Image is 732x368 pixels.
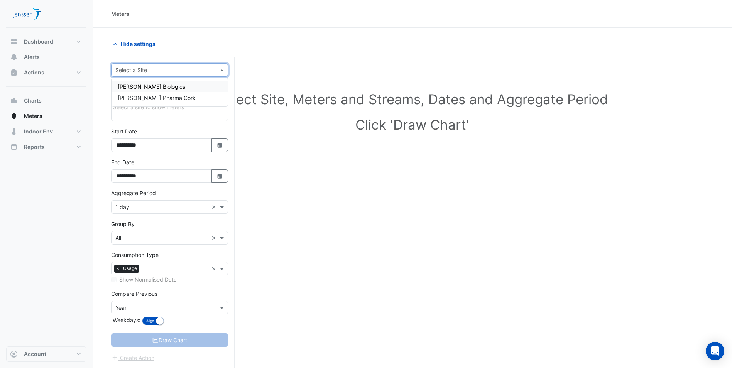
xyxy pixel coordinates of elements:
[211,203,218,211] span: Clear
[121,40,156,48] span: Hide settings
[24,53,40,61] span: Alerts
[10,112,18,120] app-icon: Meters
[24,38,53,46] span: Dashboard
[10,143,18,151] app-icon: Reports
[6,108,86,124] button: Meters
[24,350,46,358] span: Account
[111,10,130,18] div: Meters
[123,91,701,107] h1: Select Site, Meters and Streams, Dates and Aggregate Period
[24,69,44,76] span: Actions
[118,95,196,101] span: [PERSON_NAME] Pharma Cork
[119,275,177,284] label: Show Normalised Data
[114,265,121,272] span: ×
[6,34,86,49] button: Dashboard
[6,93,86,108] button: Charts
[10,53,18,61] app-icon: Alerts
[111,189,156,197] label: Aggregate Period
[24,128,53,135] span: Indoor Env
[111,37,161,51] button: Hide settings
[6,49,86,65] button: Alerts
[118,83,185,90] span: [PERSON_NAME] Biologics
[111,220,135,228] label: Group By
[111,275,228,284] div: Select meters or streams to enable normalisation
[111,251,159,259] label: Consumption Type
[111,158,134,166] label: End Date
[112,78,228,106] div: Options List
[10,38,18,46] app-icon: Dashboard
[24,143,45,151] span: Reports
[10,128,18,135] app-icon: Indoor Env
[24,97,42,105] span: Charts
[211,265,218,273] span: Clear
[706,342,724,360] div: Open Intercom Messenger
[10,69,18,76] app-icon: Actions
[111,103,228,121] div: Click Update or Cancel in Details panel
[111,316,140,324] label: Weekdays:
[216,173,223,179] fa-icon: Select Date
[6,346,86,362] button: Account
[24,112,42,120] span: Meters
[111,290,157,298] label: Compare Previous
[211,234,218,242] span: Clear
[6,65,86,80] button: Actions
[121,265,139,272] span: Usage
[111,127,137,135] label: Start Date
[10,97,18,105] app-icon: Charts
[111,354,155,360] app-escalated-ticket-create-button: Please correct errors first
[6,124,86,139] button: Indoor Env
[6,139,86,155] button: Reports
[123,116,701,133] h1: Click 'Draw Chart'
[216,142,223,149] fa-icon: Select Date
[9,6,44,22] img: Company Logo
